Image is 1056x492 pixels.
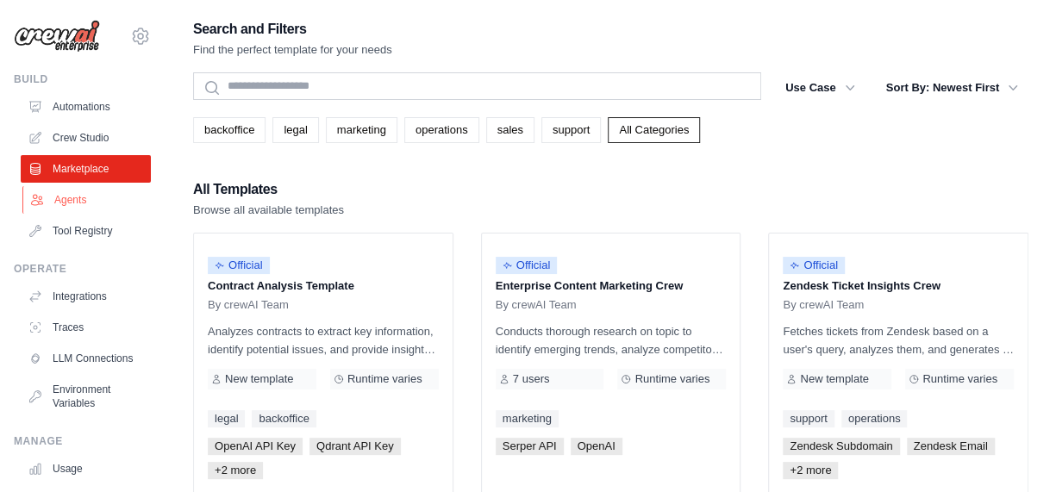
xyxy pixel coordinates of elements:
[14,72,151,86] div: Build
[21,376,151,417] a: Environment Variables
[208,257,270,274] span: Official
[326,117,397,143] a: marketing
[309,438,401,455] span: Qdrant API Key
[783,410,834,427] a: support
[208,410,245,427] a: legal
[21,314,151,341] a: Traces
[404,117,479,143] a: operations
[496,257,558,274] span: Official
[21,93,151,121] a: Automations
[21,345,151,372] a: LLM Connections
[208,298,289,312] span: By crewAI Team
[21,455,151,483] a: Usage
[783,438,899,455] span: Zendesk Subdomain
[347,372,422,386] span: Runtime varies
[193,117,266,143] a: backoffice
[841,410,908,427] a: operations
[775,72,865,103] button: Use Case
[783,322,1014,358] p: Fetches tickets from Zendesk based on a user's query, analyzes them, and generates a summary. Out...
[634,372,709,386] span: Runtime varies
[608,117,700,143] a: All Categories
[496,298,577,312] span: By crewAI Team
[208,438,303,455] span: OpenAI API Key
[14,20,100,53] img: Logo
[225,372,293,386] span: New template
[907,438,995,455] span: Zendesk Email
[193,202,344,219] p: Browse all available templates
[783,257,845,274] span: Official
[21,155,151,183] a: Marketplace
[513,372,550,386] span: 7 users
[193,41,392,59] p: Find the perfect template for your needs
[22,186,153,214] a: Agents
[876,72,1028,103] button: Sort By: Newest First
[800,372,868,386] span: New template
[496,410,559,427] a: marketing
[193,17,392,41] h2: Search and Filters
[496,322,727,358] p: Conducts thorough research on topic to identify emerging trends, analyze competitor strategies, a...
[14,262,151,276] div: Operate
[541,117,601,143] a: support
[208,322,439,358] p: Analyzes contracts to extract key information, identify potential issues, and provide insights fo...
[14,434,151,448] div: Manage
[252,410,316,427] a: backoffice
[272,117,318,143] a: legal
[208,277,439,295] p: Contract Analysis Template
[783,277,1014,295] p: Zendesk Ticket Insights Crew
[21,217,151,245] a: Tool Registry
[783,298,864,312] span: By crewAI Team
[922,372,997,386] span: Runtime varies
[571,438,622,455] span: OpenAI
[21,283,151,310] a: Integrations
[496,438,564,455] span: Serper API
[193,177,344,202] h2: All Templates
[208,462,263,479] span: +2 more
[21,124,151,152] a: Crew Studio
[496,277,727,295] p: Enterprise Content Marketing Crew
[783,462,838,479] span: +2 more
[486,117,534,143] a: sales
